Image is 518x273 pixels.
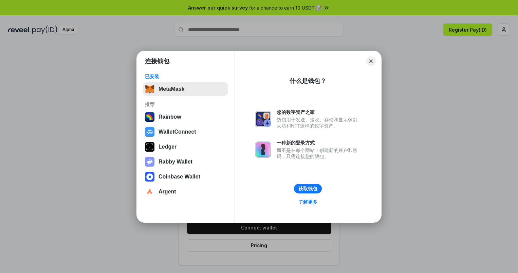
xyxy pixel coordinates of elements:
button: Coinbase Wallet [143,170,228,184]
div: 什么是钱包？ [290,77,326,85]
img: svg+xml,%3Csvg%20xmlns%3D%22http%3A%2F%2Fwww.w3.org%2F2000%2Fsvg%22%20fill%3D%22none%22%20viewBox... [255,141,271,158]
div: 已安装 [145,73,226,80]
div: 获取钱包 [298,186,317,192]
div: 了解更多 [298,199,317,205]
div: Rainbow [159,114,181,120]
div: Coinbase Wallet [159,174,200,180]
img: svg+xml,%3Csvg%20xmlns%3D%22http%3A%2F%2Fwww.w3.org%2F2000%2Fsvg%22%20fill%3D%22none%22%20viewBox... [145,157,154,167]
div: 而不是在每个网站上创建新的账户和密码，只需连接您的钱包。 [277,147,361,159]
button: Close [366,56,376,66]
div: Argent [159,189,176,195]
img: svg+xml,%3Csvg%20xmlns%3D%22http%3A%2F%2Fwww.w3.org%2F2000%2Fsvg%22%20width%3D%2228%22%20height%3... [145,142,154,152]
img: svg+xml,%3Csvg%20width%3D%22120%22%20height%3D%22120%22%20viewBox%3D%220%200%20120%20120%22%20fil... [145,112,154,122]
button: Argent [143,185,228,199]
div: 推荐 [145,101,226,107]
button: Ledger [143,140,228,154]
img: svg+xml,%3Csvg%20xmlns%3D%22http%3A%2F%2Fwww.w3.org%2F2000%2Fsvg%22%20fill%3D%22none%22%20viewBox... [255,111,271,127]
img: svg+xml,%3Csvg%20width%3D%2228%22%20height%3D%2228%22%20viewBox%3D%220%200%2028%2028%22%20fill%3D... [145,187,154,197]
div: Rabby Wallet [159,159,192,165]
button: Rainbow [143,110,228,124]
div: 一种新的登录方式 [277,140,361,146]
img: svg+xml,%3Csvg%20fill%3D%22none%22%20height%3D%2233%22%20viewBox%3D%220%200%2035%2033%22%20width%... [145,84,154,94]
a: 了解更多 [294,198,321,206]
div: MetaMask [159,86,184,92]
button: 获取钱包 [294,184,322,193]
button: WalletConnect [143,125,228,139]
div: Ledger [159,144,177,150]
div: 钱包用于发送、接收、存储和显示像以太坊和NFT这样的数字资产。 [277,117,361,129]
button: Rabby Wallet [143,155,228,169]
img: svg+xml,%3Csvg%20width%3D%2228%22%20height%3D%2228%22%20viewBox%3D%220%200%2028%2028%22%20fill%3D... [145,127,154,137]
img: svg+xml,%3Csvg%20width%3D%2228%22%20height%3D%2228%22%20viewBox%3D%220%200%2028%2028%22%20fill%3D... [145,172,154,182]
div: 您的数字资产之家 [277,109,361,115]
h1: 连接钱包 [145,57,169,65]
div: WalletConnect [159,129,196,135]
button: MetaMask [143,82,228,96]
